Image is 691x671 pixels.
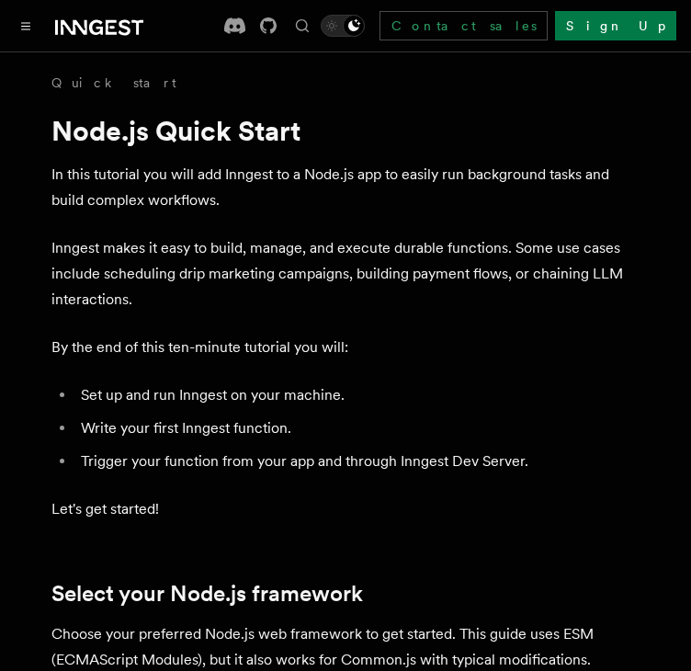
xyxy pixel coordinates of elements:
[321,15,365,37] button: Toggle dark mode
[75,382,640,408] li: Set up and run Inngest on your machine.
[291,15,313,37] button: Find something...
[379,11,548,40] a: Contact sales
[15,15,37,37] button: Toggle navigation
[51,335,640,360] p: By the end of this ten-minute tutorial you will:
[51,74,176,92] a: Quick start
[75,449,640,474] li: Trigger your function from your app and through Inngest Dev Server.
[75,415,640,441] li: Write your first Inngest function.
[51,162,640,213] p: In this tutorial you will add Inngest to a Node.js app to easily run background tasks and build c...
[555,11,676,40] a: Sign Up
[51,581,363,607] a: Select your Node.js framework
[51,235,640,313] p: Inngest makes it easy to build, manage, and execute durable functions. Some use cases include sch...
[51,496,640,522] p: Let's get started!
[51,114,640,147] h1: Node.js Quick Start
